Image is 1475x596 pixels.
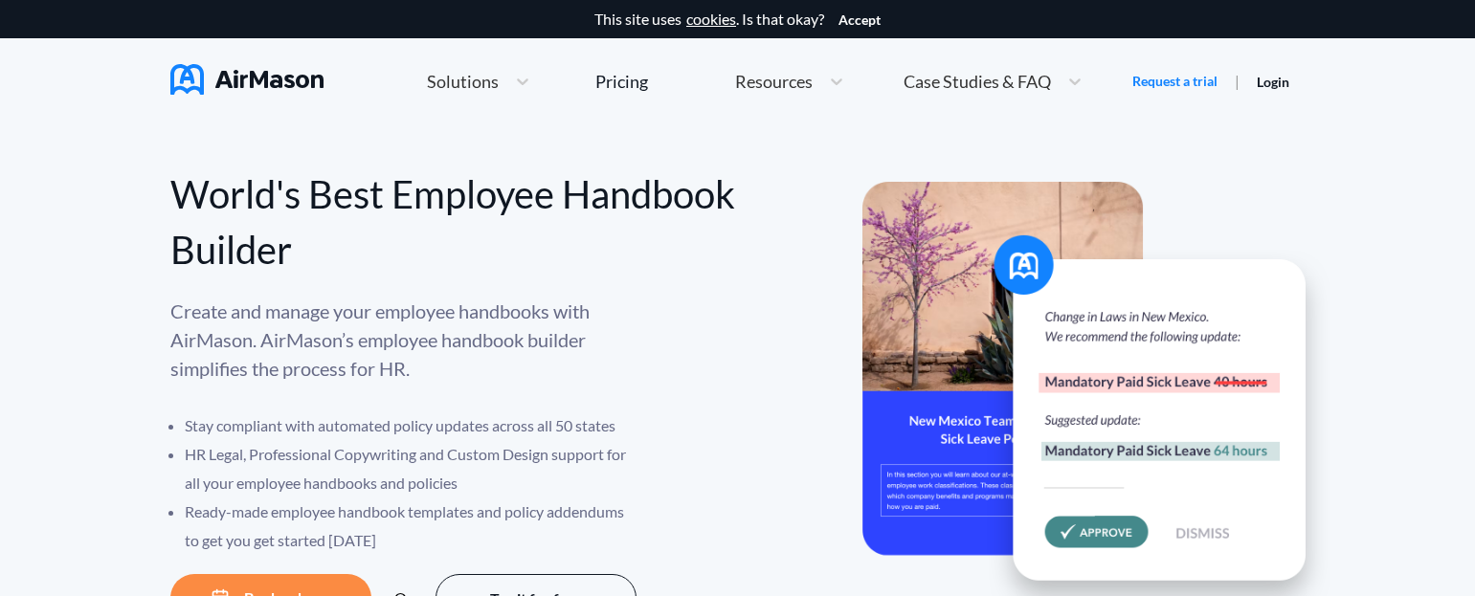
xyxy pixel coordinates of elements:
[1235,72,1240,90] span: |
[185,411,639,440] li: Stay compliant with automated policy updates across all 50 states
[170,166,738,277] div: World's Best Employee Handbook Builder
[1257,74,1289,90] a: Login
[595,73,648,90] div: Pricing
[904,73,1051,90] span: Case Studies & FAQ
[185,497,639,555] li: Ready-made employee handbook templates and policy addendums to get you get started [DATE]
[427,73,499,90] span: Solutions
[1132,72,1218,91] a: Request a trial
[170,297,639,383] p: Create and manage your employee handbooks with AirMason. AirMason’s employee handbook builder sim...
[838,12,881,28] button: Accept cookies
[686,11,736,28] a: cookies
[595,64,648,99] a: Pricing
[185,440,639,497] li: HR Legal, Professional Copywriting and Custom Design support for all your employee handbooks and ...
[170,64,324,95] img: AirMason Logo
[735,73,813,90] span: Resources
